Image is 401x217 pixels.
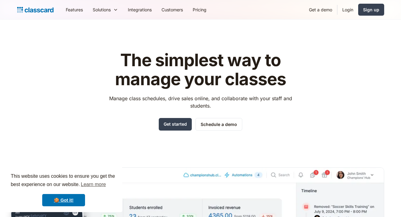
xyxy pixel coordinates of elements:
div: cookieconsent [5,167,122,212]
span: This website uses cookies to ensure you get the best experience on our website. [11,173,117,189]
a: Schedule a demo [195,118,242,131]
div: Solutions [93,6,111,13]
a: Sign up [358,4,384,16]
a: Customers [157,3,188,17]
a: home [17,6,54,14]
a: Pricing [188,3,211,17]
a: Get started [159,118,192,131]
a: Features [61,3,88,17]
h1: The simplest way to manage your classes [103,51,298,89]
a: dismiss cookie message [42,194,85,206]
a: Integrations [123,3,157,17]
a: Login [337,3,358,17]
a: Get a demo [304,3,337,17]
div: Solutions [88,3,123,17]
div: Sign up [363,6,379,13]
a: learn more about cookies [80,180,107,189]
p: Manage class schedules, drive sales online, and collaborate with your staff and students. [103,95,298,109]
